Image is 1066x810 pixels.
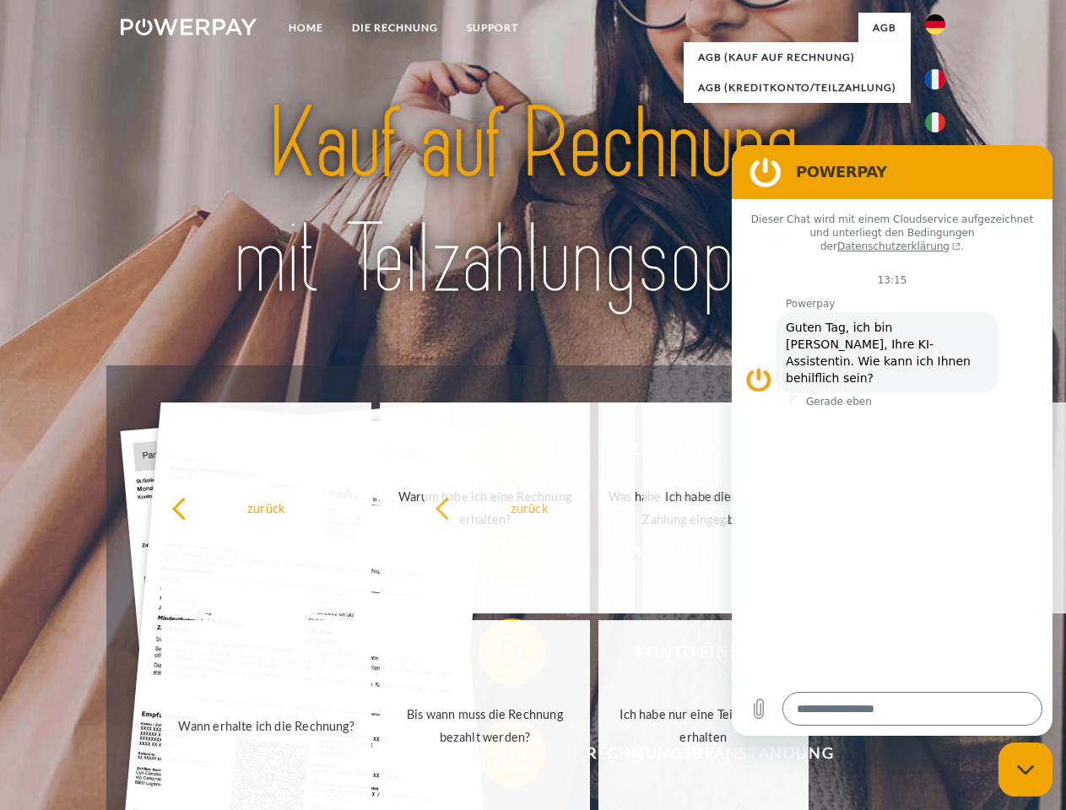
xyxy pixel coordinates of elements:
div: zurück [171,496,361,519]
img: logo-powerpay-white.svg [121,19,257,35]
div: Bis wann muss die Rechnung bezahlt werden? [390,703,580,748]
a: agb [858,13,911,43]
img: it [925,112,945,132]
div: Ich habe nur eine Teillieferung erhalten [609,703,798,748]
iframe: Messaging-Fenster [732,145,1052,736]
div: zurück [435,496,625,519]
a: Home [274,13,338,43]
img: de [925,14,945,35]
img: title-powerpay_de.svg [161,81,905,323]
div: Wann erhalte ich die Rechnung? [171,714,361,737]
a: AGB (Kauf auf Rechnung) [684,42,911,73]
a: SUPPORT [452,13,533,43]
div: Warum habe ich eine Rechnung erhalten? [390,485,580,531]
a: AGB (Kreditkonto/Teilzahlung) [684,73,911,103]
a: DIE RECHNUNG [338,13,452,43]
div: Ich habe die Rechnung bereits bezahlt [653,485,843,531]
iframe: Schaltfläche zum Öffnen des Messaging-Fensters; Konversation läuft [998,742,1052,796]
img: fr [925,69,945,89]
